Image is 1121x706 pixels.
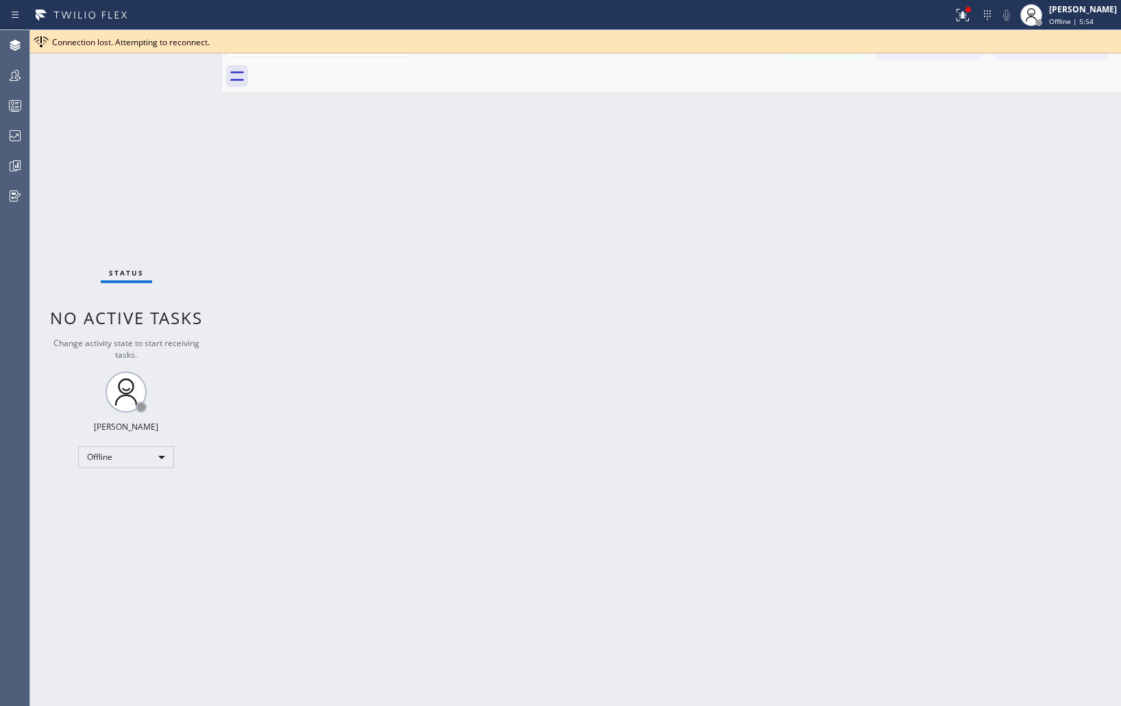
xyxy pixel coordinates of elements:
span: Status [109,268,144,278]
div: [PERSON_NAME] [94,421,158,433]
span: Change activity state to start receiving tasks. [53,337,199,361]
span: Offline | 5:54 [1049,16,1094,26]
div: Offline [78,446,174,468]
button: Mute [997,5,1016,25]
span: Connection lost. Attempting to reconnect. [52,36,210,48]
div: [PERSON_NAME] [1049,3,1117,15]
span: No active tasks [50,306,203,329]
